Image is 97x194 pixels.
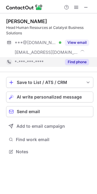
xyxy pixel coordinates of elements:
[65,59,89,65] button: Reveal Button
[15,40,57,45] span: ***@[DOMAIN_NAME]
[17,80,83,85] div: Save to List / ATS / CRM
[6,18,47,24] div: [PERSON_NAME]
[6,92,93,102] button: AI write personalized message
[6,147,93,156] button: Notes
[6,135,93,144] button: Find work email
[15,50,78,55] span: [EMAIL_ADDRESS][DOMAIN_NAME]
[65,40,89,46] button: Reveal Button
[6,106,93,117] button: Send email
[6,121,93,132] button: Add to email campaign
[6,25,93,36] div: Head Human Resources at Catalyst Business Solutions
[6,77,93,88] button: save-profile-one-click
[16,124,65,129] span: Add to email campaign
[16,149,91,154] span: Notes
[17,95,82,99] span: AI write personalized message
[6,4,43,11] img: ContactOut v5.3.10
[17,109,40,114] span: Send email
[16,137,91,142] span: Find work email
